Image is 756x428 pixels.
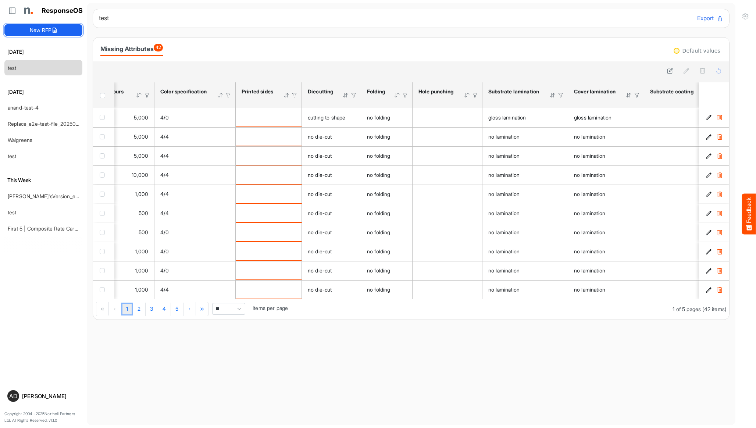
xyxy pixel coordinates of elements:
[144,92,150,99] div: Filter Icon
[568,127,644,146] td: no lamination is template cell Column Header httpsnorthellcomontologiesmapping-rulesmanufacturing...
[236,242,302,261] td: is template cell Column Header httpsnorthellcomontologiesmapping-rulesmanufacturinghasprintedsides
[160,88,207,95] div: Color specification
[482,223,568,242] td: no lamination is template cell Column Header httpsnorthellcomontologiesmapping-rulesmanufacturing...
[154,127,236,146] td: 4/4 is template cell Column Header httpsnorthellcomontologiesmapping-rulesfeaturehascolourspecifi...
[568,261,644,280] td: no lamination is template cell Column Header httpsnorthellcomontologiesmapping-rulesmanufacturing...
[699,165,731,185] td: d5ae793b-b16f-403d-ab52-b253056f2d01 is template cell Column Header
[236,127,302,146] td: is template cell Column Header httpsnorthellcomontologiesmapping-rulesmanufacturinghasprintedsides
[93,165,114,185] td: checkbox
[568,280,644,299] td: no lamination is template cell Column Header httpsnorthellcomontologiesmapping-rulesmanufacturing...
[699,223,731,242] td: 08890c91-2ec4-412c-8545-04d9ac6bb696 is template cell Column Header
[716,190,723,198] button: Delete
[568,108,644,127] td: gloss lamination is template cell Column Header httpsnorthellcomontologiesmapping-rulesmanufactur...
[154,44,163,51] span: 42
[308,210,332,216] span: no die-cut
[413,165,482,185] td: is template cell Column Header httpsnorthellcomontologiesmapping-rulesassemblyhasholespecification
[154,165,236,185] td: 4/4 is template cell Column Header httpsnorthellcomontologiesmapping-rulesfeaturehascolourspecifi...
[367,191,391,197] span: no folding
[488,229,520,235] span: no lamination
[413,185,482,204] td: is template cell Column Header httpsnorthellcomontologiesmapping-rulesassemblyhasholespecification
[4,48,82,56] h6: [DATE]
[236,165,302,185] td: is template cell Column Header httpsnorthellcomontologiesmapping-rulesmanufacturinghasprintedsides
[488,153,520,159] span: no lamination
[121,303,133,316] a: Page 1 of 5 Pages
[93,204,114,223] td: checkbox
[574,248,605,254] span: no lamination
[93,261,114,280] td: checkbox
[160,267,169,274] span: 4/0
[361,127,413,146] td: no folding is template cell Column Header httpsnorthellcomontologiesmapping-rulesmanufacturinghas...
[699,242,731,261] td: bd041e5e-c497-4b2a-8f96-31c0367e6537 is template cell Column Header
[699,108,731,127] td: 1da3fab0-6f8d-403c-a847-a6127082a5aa is template cell Column Header
[716,114,723,121] button: Delete
[132,172,148,178] span: 10,000
[482,280,568,299] td: no lamination is template cell Column Header httpsnorthellcomontologiesmapping-rulesmanufacturing...
[291,92,298,99] div: Filter Icon
[361,108,413,127] td: no folding is template cell Column Header httpsnorthellcomontologiesmapping-rulesmanufacturinghas...
[716,229,723,236] button: Delete
[154,223,236,242] td: 4/0 is template cell Column Header httpsnorthellcomontologiesmapping-rulesfeaturehascolourspecifi...
[361,204,413,223] td: no folding is template cell Column Header httpsnorthellcomontologiesmapping-rulesmanufacturinghas...
[302,108,361,127] td: cutting to shape is template cell Column Header httpsnorthellcomontologiesmapping-rulesmanufactur...
[367,210,391,216] span: no folding
[413,280,482,299] td: is template cell Column Header httpsnorthellcomontologiesmapping-rulesassemblyhasholespecification
[135,248,148,254] span: 1,000
[8,209,17,215] a: test
[100,44,163,54] div: Missing Attributes
[9,393,17,399] span: AD
[160,172,169,178] span: 4/4
[413,146,482,165] td: is template cell Column Header httpsnorthellcomontologiesmapping-rulesassemblyhasholespecification
[644,261,723,280] td: is template cell Column Header httpsnorthellcomontologiesmapping-rulesmanufacturinghassubstrateco...
[93,223,114,242] td: checkbox
[488,248,520,254] span: no lamination
[361,280,413,299] td: no folding is template cell Column Header httpsnorthellcomontologiesmapping-rulesmanufacturinghas...
[236,223,302,242] td: is template cell Column Header httpsnorthellcomontologiesmapping-rulesmanufacturinghasprintedsides
[308,114,346,121] span: cutting to shape
[699,280,731,299] td: aaad7d77-855c-4889-95c9-960cc24c0cd1 is template cell Column Header
[361,165,413,185] td: no folding is template cell Column Header httpsnorthellcomontologiesmapping-rulesmanufacturinghas...
[488,210,520,216] span: no lamination
[361,261,413,280] td: no folding is template cell Column Header httpsnorthellcomontologiesmapping-rulesmanufacturinghas...
[93,242,114,261] td: checkbox
[413,242,482,261] td: is template cell Column Header httpsnorthellcomontologiesmapping-rulesassemblyhasholespecification
[154,204,236,223] td: 4/4 is template cell Column Header httpsnorthellcomontologiesmapping-rulesfeaturehascolourspecifi...
[482,165,568,185] td: no lamination is template cell Column Header httpsnorthellcomontologiesmapping-rulesmanufacturing...
[302,146,361,165] td: no die-cut is template cell Column Header httpsnorthellcomontologiesmapping-rulesmanufacturinghas...
[212,303,245,315] span: Pagerdropdown
[160,229,169,235] span: 4/0
[705,114,712,121] button: Edit
[574,210,605,216] span: no lamination
[367,88,384,95] div: Folding
[367,286,391,293] span: no folding
[93,299,729,320] div: Pager Container
[705,229,712,236] button: Edit
[367,133,391,140] span: no folding
[8,137,32,143] a: Walgreens
[302,165,361,185] td: no die-cut is template cell Column Header httpsnorthellcomontologiesmapping-rulesmanufacturinghas...
[134,153,148,159] span: 5,000
[644,223,723,242] td: is template cell Column Header httpsnorthellcomontologiesmapping-rulesmanufacturinghassubstrateco...
[160,191,169,197] span: 4/4
[93,280,114,299] td: checkbox
[488,286,520,293] span: no lamination
[302,280,361,299] td: no die-cut is template cell Column Header httpsnorthellcomontologiesmapping-rulesmanufacturinghas...
[488,172,520,178] span: no lamination
[644,165,723,185] td: is template cell Column Header httpsnorthellcomontologiesmapping-rulesmanufacturinghassubstrateco...
[716,210,723,217] button: Delete
[96,302,109,315] div: Go to first page
[644,280,723,299] td: is template cell Column Header httpsnorthellcomontologiesmapping-rulesmanufacturinghassubstrateco...
[644,127,723,146] td: is template cell Column Header httpsnorthellcomontologiesmapping-rulesmanufacturinghassubstrateco...
[644,242,723,261] td: is template cell Column Header httpsnorthellcomontologiesmapping-rulesmanufacturinghassubstrateco...
[302,185,361,204] td: no die-cut is template cell Column Header httpsnorthellcomontologiesmapping-rulesmanufacturinghas...
[705,152,712,160] button: Edit
[568,204,644,223] td: no lamination is template cell Column Header httpsnorthellcomontologiesmapping-rulesmanufacturing...
[8,104,39,111] a: anand-test-4
[574,114,612,121] span: gloss lamination
[8,65,17,71] a: test
[361,146,413,165] td: no folding is template cell Column Header httpsnorthellcomontologiesmapping-rulesmanufacturinghas...
[482,146,568,165] td: no lamination is template cell Column Header httpsnorthellcomontologiesmapping-rulesmanufacturing...
[402,92,409,99] div: Filter Icon
[574,229,605,235] span: no lamination
[716,152,723,160] button: Delete
[253,305,288,311] span: Items per page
